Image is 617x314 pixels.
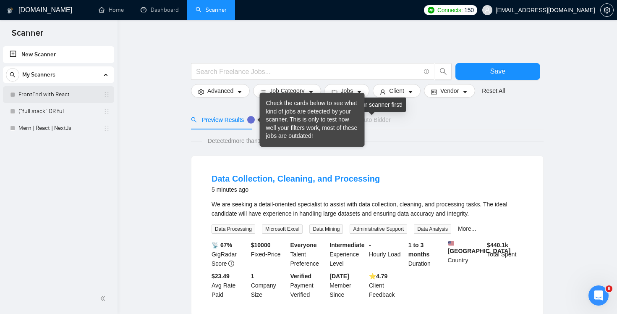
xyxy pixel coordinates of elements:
span: search [435,68,451,75]
span: caret-down [408,89,413,95]
img: 🇺🇸 [448,240,454,246]
button: search [435,63,452,80]
span: user [484,7,490,13]
a: More... [458,225,476,232]
div: We are seeking a detail-oriented specialist to assist with data collection, cleaning, and process... [212,200,523,218]
span: Microsoft Excel [262,224,303,234]
b: $23.49 [212,273,230,280]
span: 150 [464,5,473,15]
span: Vendor [440,86,459,95]
span: Advanced [207,86,233,95]
button: setting [600,3,614,17]
div: Experience Level [328,240,367,268]
a: homeHome [99,6,124,13]
span: Auto Bidder [349,116,390,123]
div: Company Size [249,272,289,299]
b: - [369,242,371,248]
span: holder [103,91,110,98]
li: New Scanner [3,46,114,63]
b: [GEOGRAPHIC_DATA] [448,240,511,254]
li: My Scanners [3,66,114,137]
button: search [6,68,19,82]
a: setting [600,7,614,13]
div: Client Feedback [367,272,407,299]
span: folder [332,89,337,95]
b: $ 10000 [251,242,271,248]
button: barsJob Categorycaret-down [253,84,321,98]
span: holder [103,108,110,115]
a: FrontEnd with React [18,86,98,103]
div: Fixed-Price [249,240,289,268]
span: Data Mining [309,224,343,234]
img: upwork-logo.png [428,7,434,13]
span: info-circle [424,69,429,74]
span: user [380,89,386,95]
a: ("full stack" OR ful [18,103,98,120]
b: [DATE] [329,273,349,280]
iframe: Intercom live chat [588,285,609,306]
div: Check the cards below to see what kind of jobs are detected by your scanner. This is only to test... [266,99,358,140]
span: Save [490,66,505,77]
b: 📡 67% [212,242,232,248]
span: Administrative Support [350,224,407,234]
b: ⭐️ 4.79 [369,273,387,280]
span: caret-down [237,89,243,95]
input: Search Freelance Jobs... [196,66,420,77]
div: Hourly Load [367,240,407,268]
img: logo [7,4,13,17]
span: info-circle [228,261,234,267]
b: 1 [251,273,254,280]
span: Jobs [341,86,353,95]
div: Tooltip anchor [247,116,255,124]
div: Avg Rate Paid [210,272,249,299]
div: Member Since [328,272,367,299]
button: settingAdvancedcaret-down [191,84,250,98]
span: setting [198,89,204,95]
b: $ 440.1k [487,242,508,248]
span: Data Processing [212,224,255,234]
span: caret-down [308,89,314,95]
div: 5 minutes ago [212,185,380,195]
a: Mern | React | NextJs [18,120,98,137]
b: Verified [290,273,312,280]
button: idcardVendorcaret-down [424,84,475,98]
a: New Scanner [10,46,107,63]
span: Connects: [437,5,463,15]
span: Detected more than 10000 results (8.80 seconds) [202,136,338,145]
div: GigRadar Score [210,240,249,268]
span: Data Analysis [414,224,451,234]
a: searchScanner [196,6,227,13]
b: Intermediate [329,242,364,248]
span: search [6,72,19,78]
a: dashboardDashboard [141,6,179,13]
button: folderJobscaret-down [324,84,370,98]
span: setting [601,7,613,13]
button: userClientcaret-down [373,84,421,98]
div: Talent Preference [289,240,328,268]
a: Data Collection, Cleaning, and Processing [212,174,380,183]
span: double-left [100,294,108,303]
span: holder [103,125,110,132]
span: My Scanners [22,66,55,83]
span: Job Category [269,86,304,95]
div: Country [446,240,486,268]
div: Total Spent [485,240,525,268]
button: Save [455,63,540,80]
span: Scanner [5,27,50,45]
a: Reset All [482,86,505,95]
div: Duration [407,240,446,268]
span: caret-down [462,89,468,95]
span: caret-down [356,89,362,95]
b: Everyone [290,242,317,248]
span: search [191,117,197,123]
span: Client [389,86,404,95]
span: Preview Results [191,116,251,123]
span: bars [260,89,266,95]
b: 1 to 3 months [408,242,430,258]
span: idcard [431,89,437,95]
span: 8 [606,285,612,292]
div: Payment Verified [289,272,328,299]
